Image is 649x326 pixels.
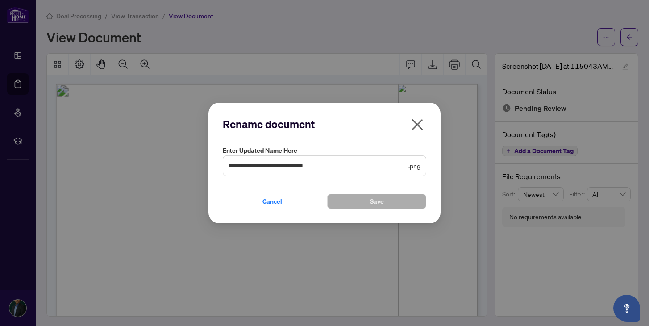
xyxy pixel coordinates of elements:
button: Cancel [223,194,322,209]
span: close [410,117,424,132]
label: Enter updated name here [223,146,426,155]
span: Cancel [262,194,282,209]
button: Save [327,194,426,209]
button: Open asap [613,295,640,322]
span: .png [408,161,420,171]
h2: Rename document [223,117,426,131]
